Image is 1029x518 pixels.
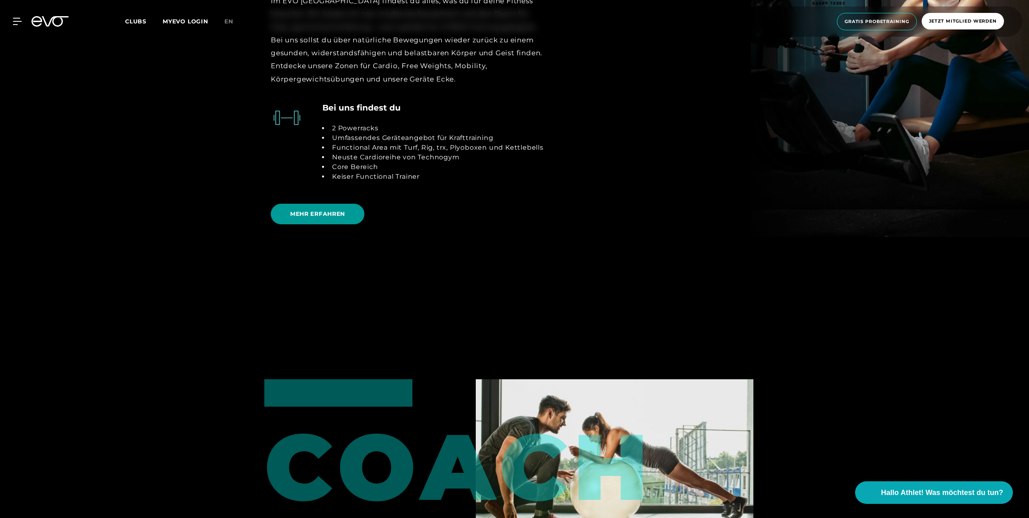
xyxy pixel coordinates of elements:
[163,18,208,25] a: MYEVO LOGIN
[329,143,544,152] li: Functional Area mit Turf, Rig, trx, Plyoboxen und Kettlebells
[329,133,544,143] li: Umfassendes Geräteangebot für Krafttraining
[125,17,163,25] a: Clubs
[929,18,997,25] span: Jetzt Mitglied werden
[329,162,544,172] li: Core Bereich
[322,102,401,114] h4: Bei uns findest du
[224,17,243,26] a: en
[224,18,233,25] span: en
[271,198,368,230] a: MEHR ERFAHREN
[919,13,1006,30] a: Jetzt Mitglied werden
[290,210,345,218] span: MEHR ERFAHREN
[845,18,909,25] span: Gratis Probetraining
[834,13,919,30] a: Gratis Probetraining
[125,18,146,25] span: Clubs
[264,379,375,514] div: Coach
[329,123,544,133] li: 2 Powerracks
[881,487,1003,498] span: Hallo Athlet! Was möchtest du tun?
[329,152,544,162] li: Neuste Cardioreihe von Technogym
[855,481,1013,504] button: Hallo Athlet! Was möchtest du tun?
[329,172,544,182] li: Keiser Functional Trainer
